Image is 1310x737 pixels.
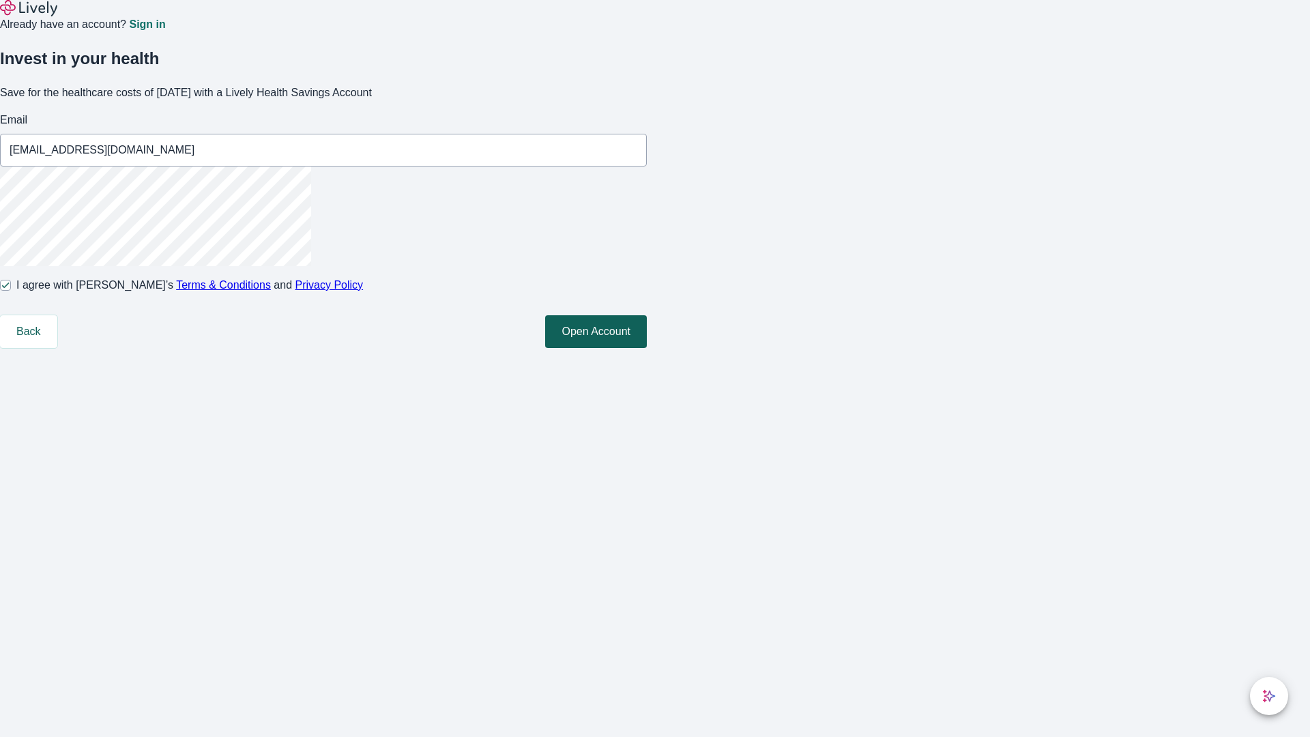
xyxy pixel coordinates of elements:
a: Terms & Conditions [176,279,271,291]
svg: Lively AI Assistant [1262,689,1276,703]
a: Privacy Policy [295,279,364,291]
button: Open Account [545,315,647,348]
span: I agree with [PERSON_NAME]’s and [16,277,363,293]
button: chat [1250,677,1288,715]
a: Sign in [129,19,165,30]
